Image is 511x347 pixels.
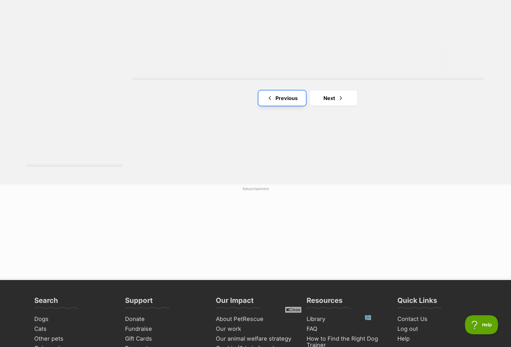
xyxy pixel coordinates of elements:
h3: Quick Links [397,296,437,309]
span: Close [285,306,302,313]
h3: Our Impact [216,296,254,309]
iframe: Advertisement [140,315,371,344]
a: Donate [123,314,207,324]
a: Gift Cards [123,334,207,344]
a: Next page [310,90,357,106]
iframe: Advertisement [102,194,409,274]
h3: Resources [307,296,342,309]
h3: Search [34,296,58,309]
iframe: Help Scout Beacon - Open [465,315,498,334]
a: Fundraise [123,324,207,334]
h3: Support [125,296,153,309]
a: Previous page [258,90,306,106]
a: Contact Us [395,314,479,324]
a: Log out [395,324,479,334]
a: Cats [32,324,116,334]
nav: Pagination [132,90,484,106]
a: Other pets [32,334,116,344]
a: Help [395,334,479,344]
a: Dogs [32,314,116,324]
